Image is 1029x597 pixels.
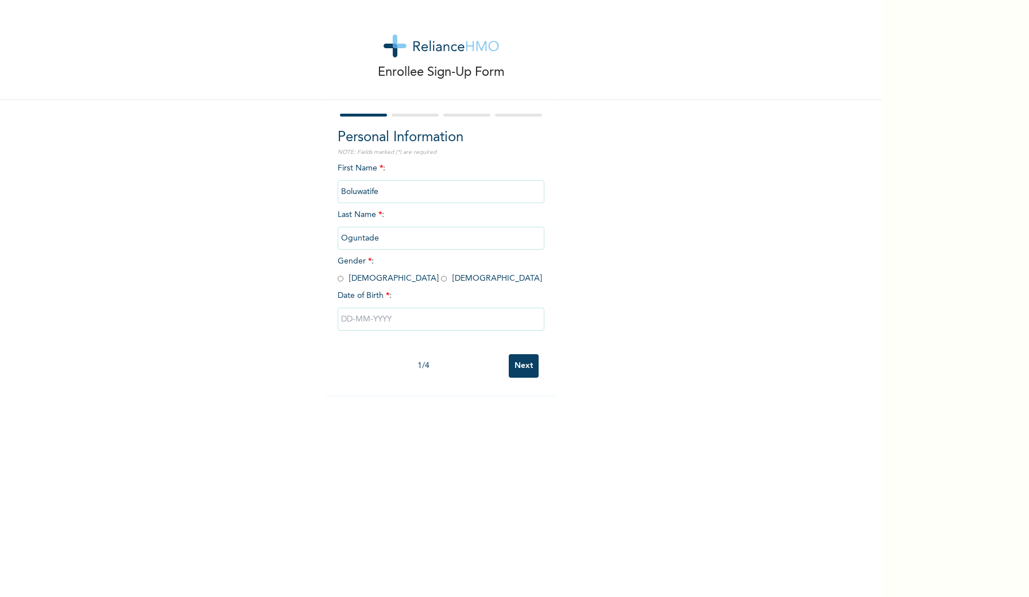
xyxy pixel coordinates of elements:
[509,354,539,378] input: Next
[338,148,544,157] p: NOTE: Fields marked (*) are required
[384,34,499,57] img: logo
[338,180,544,203] input: Enter your first name
[338,290,392,302] span: Date of Birth :
[338,211,544,242] span: Last Name :
[338,227,544,250] input: Enter your last name
[338,127,544,148] h2: Personal Information
[338,360,509,372] div: 1 / 4
[378,63,505,82] p: Enrollee Sign-Up Form
[338,257,542,282] span: Gender : [DEMOGRAPHIC_DATA] [DEMOGRAPHIC_DATA]
[338,308,544,331] input: DD-MM-YYYY
[338,164,544,196] span: First Name :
